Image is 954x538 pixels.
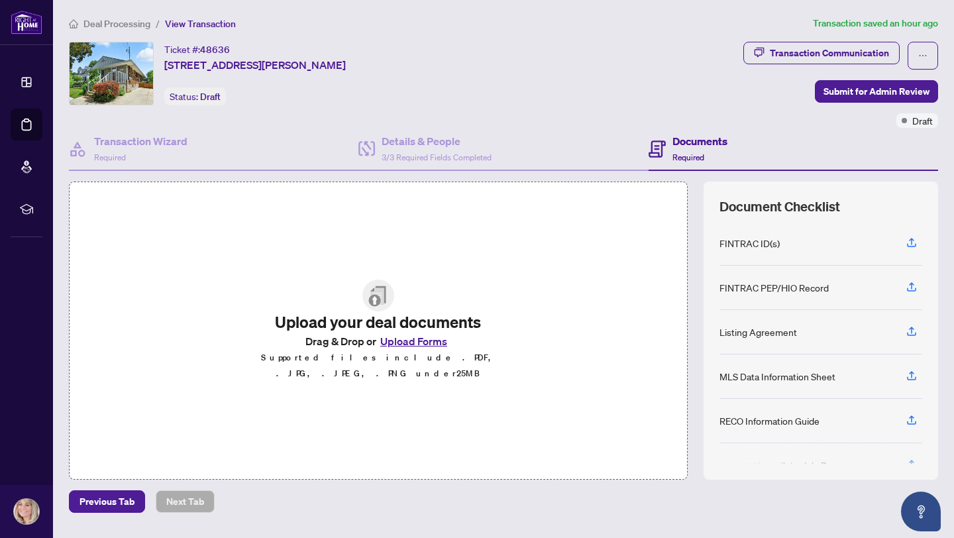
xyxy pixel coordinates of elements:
[79,491,134,512] span: Previous Tab
[250,311,506,333] h2: Upload your deal documents
[719,197,840,216] span: Document Checklist
[362,280,394,311] img: File Upload
[901,492,941,531] button: Open asap
[14,499,39,524] img: Profile Icon
[94,133,187,149] h4: Transaction Wizard
[382,152,492,162] span: 3/3 Required Fields Completed
[240,269,517,392] span: File UploadUpload your deal documentsDrag & Drop orUpload FormsSupported files include .PDF, .JPG...
[382,133,492,149] h4: Details & People
[250,350,506,382] p: Supported files include .PDF, .JPG, .JPEG, .PNG under 25 MB
[70,42,153,105] img: IMG-40758717_1.jpg
[719,236,780,250] div: FINTRAC ID(s)
[719,280,829,295] div: FINTRAC PEP/HIO Record
[823,81,929,102] span: Submit for Admin Review
[200,91,221,103] span: Draft
[770,42,889,64] div: Transaction Communication
[69,19,78,28] span: home
[376,333,451,350] button: Upload Forms
[912,113,933,128] span: Draft
[83,18,150,30] span: Deal Processing
[719,369,835,384] div: MLS Data Information Sheet
[918,51,927,60] span: ellipsis
[156,490,215,513] button: Next Tab
[164,42,230,57] div: Ticket #:
[672,152,704,162] span: Required
[815,80,938,103] button: Submit for Admin Review
[719,325,797,339] div: Listing Agreement
[165,18,236,30] span: View Transaction
[69,490,145,513] button: Previous Tab
[164,57,346,73] span: [STREET_ADDRESS][PERSON_NAME]
[164,87,226,105] div: Status:
[743,42,900,64] button: Transaction Communication
[156,16,160,31] li: /
[672,133,727,149] h4: Documents
[11,10,42,34] img: logo
[719,413,820,428] div: RECO Information Guide
[200,44,230,56] span: 48636
[305,333,451,350] span: Drag & Drop or
[813,16,938,31] article: Transaction saved an hour ago
[94,152,126,162] span: Required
